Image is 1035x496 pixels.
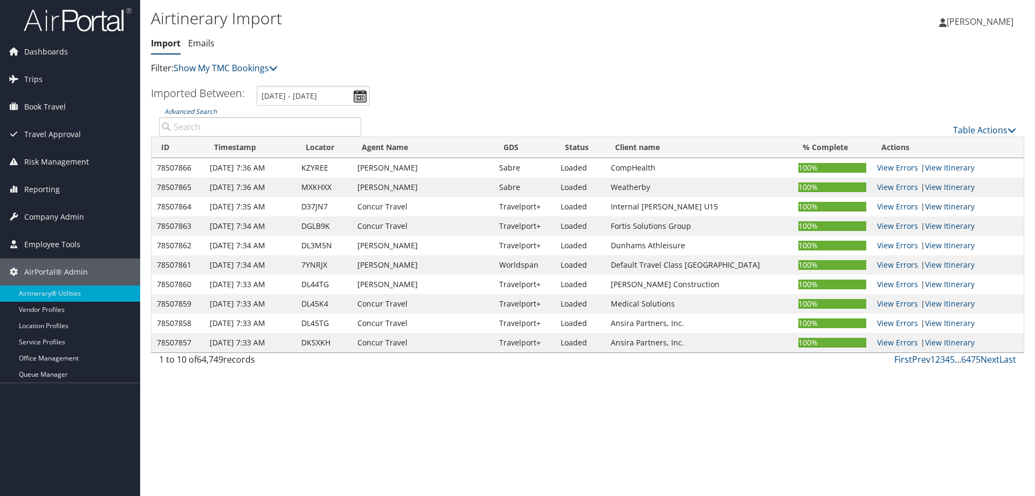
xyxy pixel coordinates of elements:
th: Status: activate to sort column ascending [555,137,606,158]
a: First [894,354,912,365]
td: Medical Solutions [605,294,792,314]
td: [PERSON_NAME] [352,236,494,255]
a: 2 [935,354,940,365]
td: D37JN7 [296,197,352,216]
img: airportal-logo.png [24,7,132,32]
td: DL45K4 [296,294,352,314]
span: Travel Approval [24,121,81,148]
td: [PERSON_NAME] [352,158,494,178]
th: Timestamp: activate to sort column ascending [204,137,296,158]
td: | [872,255,1024,275]
a: Prev [912,354,930,365]
a: 5 [950,354,955,365]
span: Company Admin [24,203,84,230]
td: [PERSON_NAME] [352,255,494,275]
span: Book Travel [24,93,66,120]
div: 100% [798,260,866,270]
td: Loaded [555,236,606,255]
span: Trips [24,66,43,93]
a: Advanced Search [164,107,217,116]
td: Weatherby [605,178,792,197]
th: % Complete: activate to sort column ascending [793,137,872,158]
a: Emails [188,37,215,49]
td: Concur Travel [352,197,494,216]
h1: Airtinerary Import [151,7,733,30]
div: 100% [798,182,866,192]
td: [DATE] 7:33 AM [204,333,296,352]
td: DL44TG [296,275,352,294]
span: … [955,354,961,365]
a: View Itinerary Details [925,318,975,328]
td: Travelport+ [494,216,555,236]
a: View errors [877,298,918,309]
td: DL3M5N [296,236,352,255]
a: 4 [945,354,950,365]
td: [DATE] 7:33 AM [204,294,296,314]
th: Actions [872,137,1024,158]
td: Loaded [555,216,606,236]
td: [DATE] 7:36 AM [204,158,296,178]
td: [PERSON_NAME] [352,178,494,197]
td: 78507861 [151,255,204,275]
td: Concur Travel [352,333,494,352]
td: [PERSON_NAME] Construction [605,275,792,294]
span: Employee Tools [24,231,80,258]
td: Loaded [555,255,606,275]
td: Internal [PERSON_NAME] U15 [605,197,792,216]
td: | [872,314,1024,333]
td: KZYREE [296,158,352,178]
td: | [872,294,1024,314]
td: Ansira Partners, Inc. [605,314,792,333]
td: Sabre [494,158,555,178]
input: [DATE] - [DATE] [257,86,370,106]
td: Ansira Partners, Inc. [605,333,792,352]
td: 78507860 [151,275,204,294]
div: 100% [798,299,866,309]
td: Fortis Solutions Group [605,216,792,236]
td: [DATE] 7:33 AM [204,275,296,294]
a: View Itinerary Details [925,260,975,270]
td: [DATE] 7:36 AM [204,178,296,197]
td: 78507858 [151,314,204,333]
a: View errors [877,162,918,173]
td: MXKHXX [296,178,352,197]
th: Client name: activate to sort column ascending [605,137,792,158]
td: | [872,275,1024,294]
td: CompHealth [605,158,792,178]
td: 78507857 [151,333,204,352]
a: 3 [940,354,945,365]
td: Travelport+ [494,236,555,255]
td: 78507864 [151,197,204,216]
td: Concur Travel [352,294,494,314]
td: 78507862 [151,236,204,255]
td: | [872,216,1024,236]
a: View errors [877,337,918,348]
td: DL45TG [296,314,352,333]
a: View errors [877,201,918,212]
div: 100% [798,280,866,289]
a: Next [981,354,999,365]
td: Travelport+ [494,197,555,216]
a: View errors [877,260,918,270]
a: View errors [877,318,918,328]
span: Reporting [24,176,60,203]
th: Locator: activate to sort column ascending [296,137,352,158]
a: View errors [877,221,918,231]
a: View Itinerary Details [925,162,975,173]
td: DKSXKH [296,333,352,352]
span: Dashboards [24,38,68,65]
td: Loaded [555,333,606,352]
td: 78507863 [151,216,204,236]
th: ID: activate to sort column ascending [151,137,204,158]
td: [PERSON_NAME] [352,275,494,294]
td: Travelport+ [494,294,555,314]
td: DGLB9K [296,216,352,236]
td: [DATE] 7:34 AM [204,236,296,255]
input: Advanced Search [159,117,361,137]
td: Travelport+ [494,275,555,294]
a: Table Actions [953,124,1016,136]
div: 100% [798,318,866,328]
a: Last [999,354,1016,365]
td: [DATE] 7:33 AM [204,314,296,333]
td: Loaded [555,178,606,197]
